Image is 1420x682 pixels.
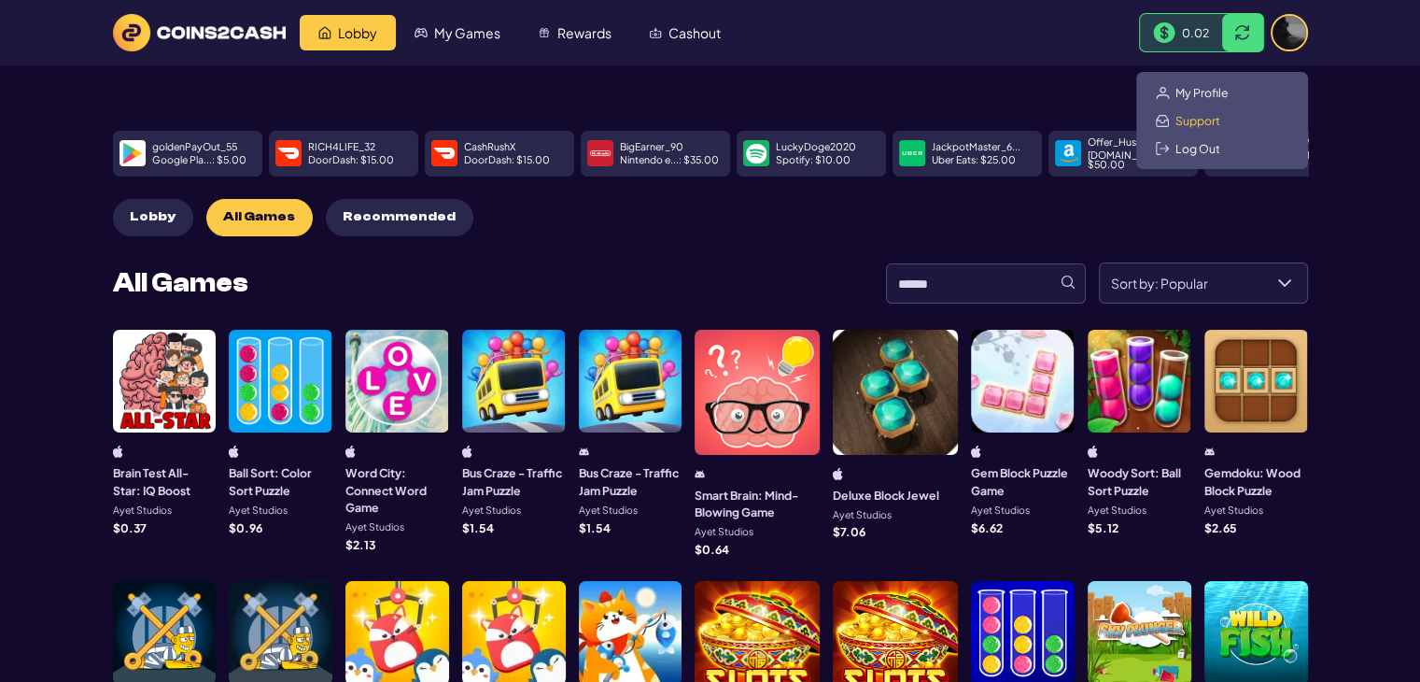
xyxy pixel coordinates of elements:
[152,142,237,152] p: goldenPayOut_55
[579,446,589,458] img: android
[971,446,981,458] img: ios
[229,446,239,458] img: ios
[1204,464,1308,499] h3: Gemdoku: Wood Block Puzzle
[695,527,753,537] p: Ayet Studios
[1088,522,1118,533] p: $ 5.12
[462,522,494,533] p: $ 1.54
[1156,142,1169,155] img: Logout
[345,539,375,550] p: $ 2.13
[557,26,612,39] span: Rewards
[308,155,394,165] p: DoorDash : $ 15.00
[229,505,288,516] p: Ayet Studios
[776,142,856,152] p: LuckyDoge2020
[833,526,865,537] p: $ 7.06
[122,143,143,163] img: payment icon
[1175,141,1220,156] span: Log Out
[464,155,550,165] p: DoorDash : $ 15.00
[278,143,299,163] img: payment icon
[1204,505,1263,516] p: Ayet Studios
[229,522,262,533] p: $ 0.96
[746,143,766,163] img: payment icon
[326,199,473,236] button: Recommended
[415,26,428,39] img: My Games
[1088,137,1163,148] p: Offer_Hustler24
[668,26,721,39] span: Cashout
[462,505,521,516] p: Ayet Studios
[538,26,551,39] img: Rewards
[833,510,892,520] p: Ayet Studios
[833,468,843,480] img: ios
[1156,86,1170,100] img: Profile
[464,142,515,152] p: CashRushX
[345,522,404,533] p: Ayet Studios
[462,446,472,458] img: ios
[519,15,630,50] a: Rewards
[630,15,739,50] a: Cashout
[1272,16,1306,50] img: avatar
[343,209,456,225] span: Recommended
[1244,150,1347,170] p: [DOMAIN_NAME] : $ 100.00
[113,14,286,51] img: logo text
[345,464,449,516] h3: Word City: Connect Word Game
[1100,263,1262,303] span: Sort by: Popular
[223,209,295,225] span: All Games
[130,209,176,225] span: Lobby
[113,199,193,236] button: Lobby
[971,505,1030,516] p: Ayet Studios
[695,468,705,480] img: android
[620,142,683,152] p: BigEarner_90
[1204,446,1215,458] img: android
[229,464,332,499] h3: Ball Sort: Color Sort Puzzle
[1182,25,1209,40] span: 0.02
[579,464,682,499] h3: Bus Craze - Traffic Jam Puzzle
[590,143,611,163] img: payment icon
[1088,505,1146,516] p: Ayet Studios
[113,270,248,296] h2: All Games
[695,544,729,555] p: $ 0.64
[434,26,500,39] span: My Games
[579,505,638,516] p: Ayet Studios
[902,143,922,163] img: payment icon
[1088,446,1098,458] img: ios
[1058,143,1078,163] img: payment icon
[649,26,662,39] img: Cashout
[1153,22,1175,44] img: Money Bill
[434,143,455,163] img: payment icon
[113,522,147,533] p: $ 0.37
[932,142,1020,152] p: JackpotMaster_6...
[396,15,519,50] a: My Games
[318,26,331,39] img: Lobby
[1262,263,1307,303] div: Sort by: Popular
[1088,464,1191,499] h3: Woody Sort: Ball Sort Puzzle
[152,155,246,165] p: Google Pla... : $ 5.00
[462,464,566,499] h3: Bus Craze - Traffic Jam Puzzle
[308,142,375,152] p: RICH4LIFE_32
[345,446,356,458] img: ios
[1156,114,1169,128] img: Support
[113,446,123,458] img: ios
[1088,150,1191,170] p: [DOMAIN_NAME] : $ 50.00
[579,522,611,533] p: $ 1.54
[932,155,1016,165] p: Uber Eats : $ 25.00
[300,15,396,50] a: Lobby
[833,487,939,504] h3: Deluxe Block Jewel
[206,199,313,236] button: All Games
[971,464,1075,499] h3: Gem Block Puzzle Game
[113,464,217,499] h3: Brain Test All-Star: IQ Boost
[113,505,172,516] p: Ayet Studios
[1175,113,1220,128] span: Support
[1175,85,1229,100] span: My Profile
[971,522,1003,533] p: $ 6.62
[620,155,719,165] p: Nintendo e... : $ 35.00
[1204,522,1237,533] p: $ 2.65
[338,26,377,39] span: Lobby
[776,155,851,165] p: Spotify : $ 10.00
[695,487,820,521] h3: Smart Brain: Mind-Blowing Game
